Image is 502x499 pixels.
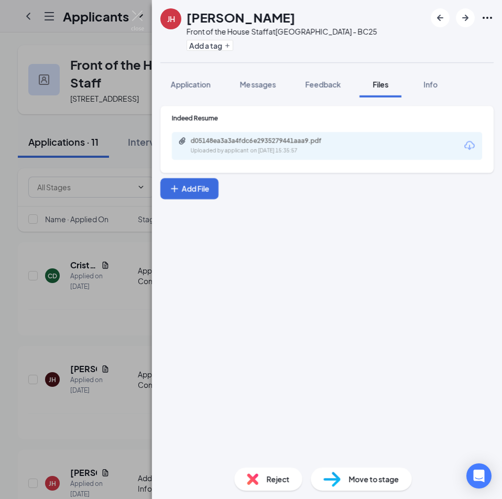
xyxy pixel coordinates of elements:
div: Front of the House Staff at [GEOGRAPHIC_DATA] - BC25 [187,26,377,37]
svg: Ellipses [481,12,494,24]
button: ArrowRight [456,8,475,27]
span: Feedback [305,80,341,89]
div: JH [167,14,175,24]
span: Move to stage [349,473,399,485]
button: ArrowLeftNew [431,8,450,27]
div: Indeed Resume [172,114,482,123]
span: Messages [240,80,276,89]
span: Application [171,80,211,89]
div: d05148ea3a3a4fdc6e2935279441aaa9.pdf [191,137,337,145]
a: Paperclipd05148ea3a3a4fdc6e2935279441aaa9.pdfUploaded by applicant on [DATE] 15:35:57 [178,137,348,155]
svg: Paperclip [178,137,187,145]
button: Add FilePlus [160,178,219,199]
svg: ArrowLeftNew [434,12,446,24]
span: Info [424,80,438,89]
h1: [PERSON_NAME] [187,8,295,26]
span: Reject [267,473,290,485]
svg: Plus [224,42,231,49]
svg: ArrowRight [459,12,472,24]
svg: Download [463,139,476,152]
span: Files [373,80,388,89]
svg: Plus [169,183,180,194]
div: Open Intercom Messenger [466,463,492,489]
div: Uploaded by applicant on [DATE] 15:35:57 [191,147,348,155]
button: PlusAdd a tag [187,40,233,51]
